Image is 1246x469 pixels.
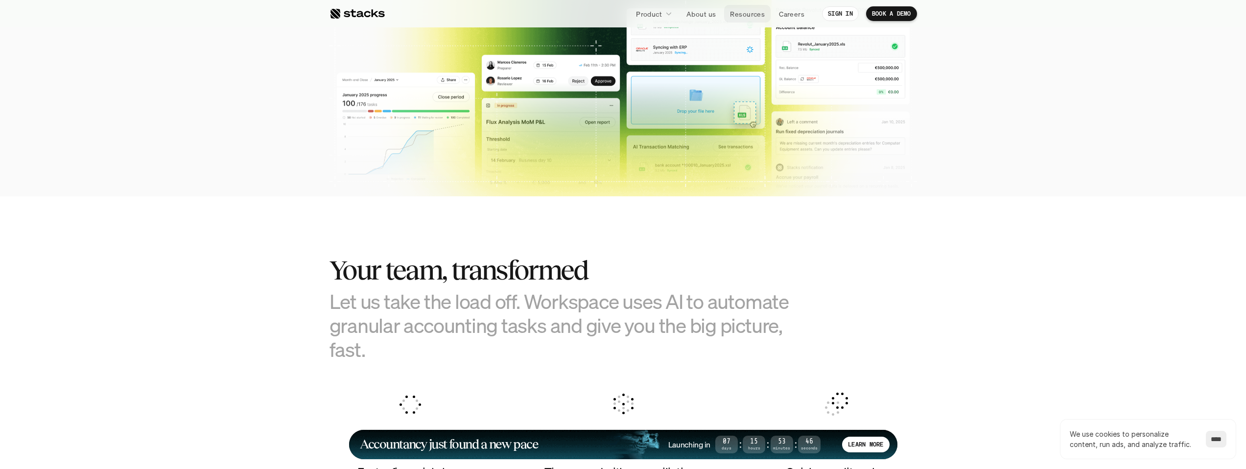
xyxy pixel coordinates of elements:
span: 53 [771,439,793,445]
span: Hours [743,446,765,450]
span: Seconds [798,446,821,450]
span: 46 [798,439,821,445]
a: Resources [724,5,771,23]
h3: Let us take the load off. Workspace uses AI to automate granular accounting tasks and give you th... [329,289,819,362]
span: Days [715,446,738,450]
span: Minutes [771,446,793,450]
div: Counter ends at 96 [604,426,632,454]
p: Resources [730,9,765,19]
a: Accountancy just found a new paceLaunching in07Days:15Hours:53Minutes:46SecondsLEARN MORE [349,430,897,459]
h1: Accountancy just found a new pace [360,439,539,450]
span: 15 [743,439,765,445]
h2: Your team, transformed [329,255,819,285]
h4: Launching in [668,439,710,450]
p: About us [686,9,716,19]
span: 07 [715,439,738,445]
p: SIGN IN [828,10,853,17]
p: LEARN MORE [848,441,883,448]
div: Counter ends at 33 [817,426,845,454]
strong: : [793,439,798,450]
a: Careers [773,5,810,23]
p: Careers [779,9,804,19]
div: Counter ends at 50 [391,426,419,454]
a: SIGN IN [822,6,859,21]
p: Product [636,9,662,19]
p: BOOK A DEMO [872,10,911,17]
p: We use cookies to personalize content, run ads, and analyze traffic. [1070,429,1196,449]
a: Privacy Policy [116,227,159,234]
strong: : [765,439,770,450]
strong: : [738,439,743,450]
a: About us [681,5,722,23]
a: BOOK A DEMO [866,6,917,21]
